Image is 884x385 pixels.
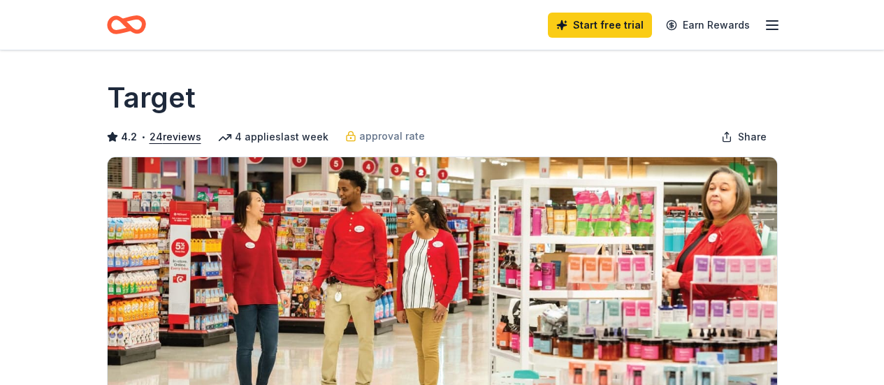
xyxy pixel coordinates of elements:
[738,129,767,145] span: Share
[107,78,196,117] h1: Target
[710,123,778,151] button: Share
[658,13,758,38] a: Earn Rewards
[548,13,652,38] a: Start free trial
[121,129,137,145] span: 4.2
[150,129,201,145] button: 24reviews
[140,131,145,143] span: •
[345,128,425,145] a: approval rate
[218,129,328,145] div: 4 applies last week
[359,128,425,145] span: approval rate
[107,8,146,41] a: Home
